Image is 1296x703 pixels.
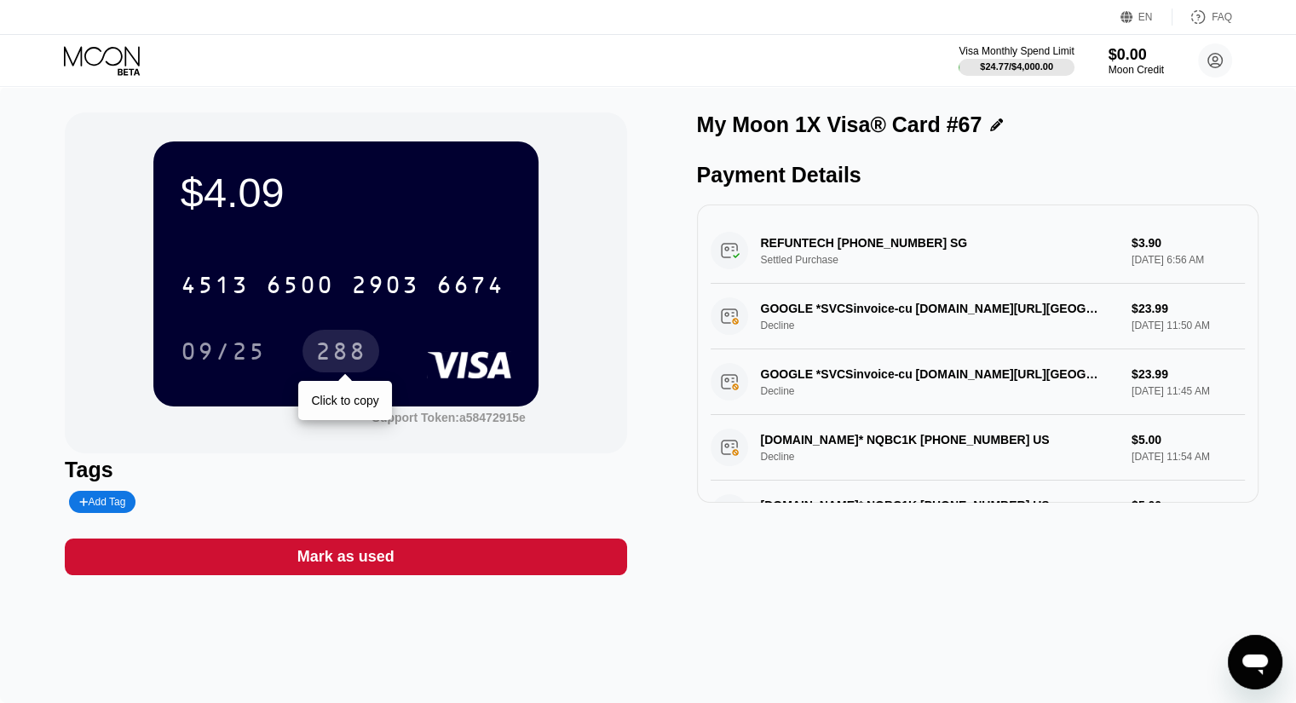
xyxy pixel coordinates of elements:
div: FAQ [1172,9,1232,26]
div: 09/25 [181,340,266,367]
div: $24.77 / $4,000.00 [980,61,1053,72]
div: Tags [65,458,626,482]
div: Add Tag [79,496,125,508]
div: Add Tag [69,491,135,513]
div: 288 [315,340,366,367]
div: 6500 [266,274,334,301]
div: EN [1138,11,1153,23]
div: 6674 [436,274,504,301]
div: Support Token: a58472915e [372,411,525,424]
div: 288 [302,330,379,372]
div: Support Token:a58472915e [372,411,525,424]
div: 4513 [181,274,249,301]
div: Mark as used [65,539,626,575]
div: Payment Details [697,163,1259,187]
div: Mark as used [297,547,395,567]
div: 4513650029036674 [170,263,515,306]
div: Moon Credit [1109,64,1164,76]
div: 2903 [351,274,419,301]
div: My Moon 1X Visa® Card #67 [697,112,982,137]
div: $0.00Moon Credit [1109,46,1164,76]
div: $4.09 [181,169,511,216]
div: EN [1120,9,1172,26]
div: $0.00 [1109,46,1164,64]
iframe: Button to launch messaging window [1228,635,1282,689]
div: Click to copy [311,394,378,407]
div: Visa Monthly Spend Limit [959,45,1074,57]
div: FAQ [1212,11,1232,23]
div: 09/25 [168,330,279,372]
div: Visa Monthly Spend Limit$24.77/$4,000.00 [959,45,1074,76]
